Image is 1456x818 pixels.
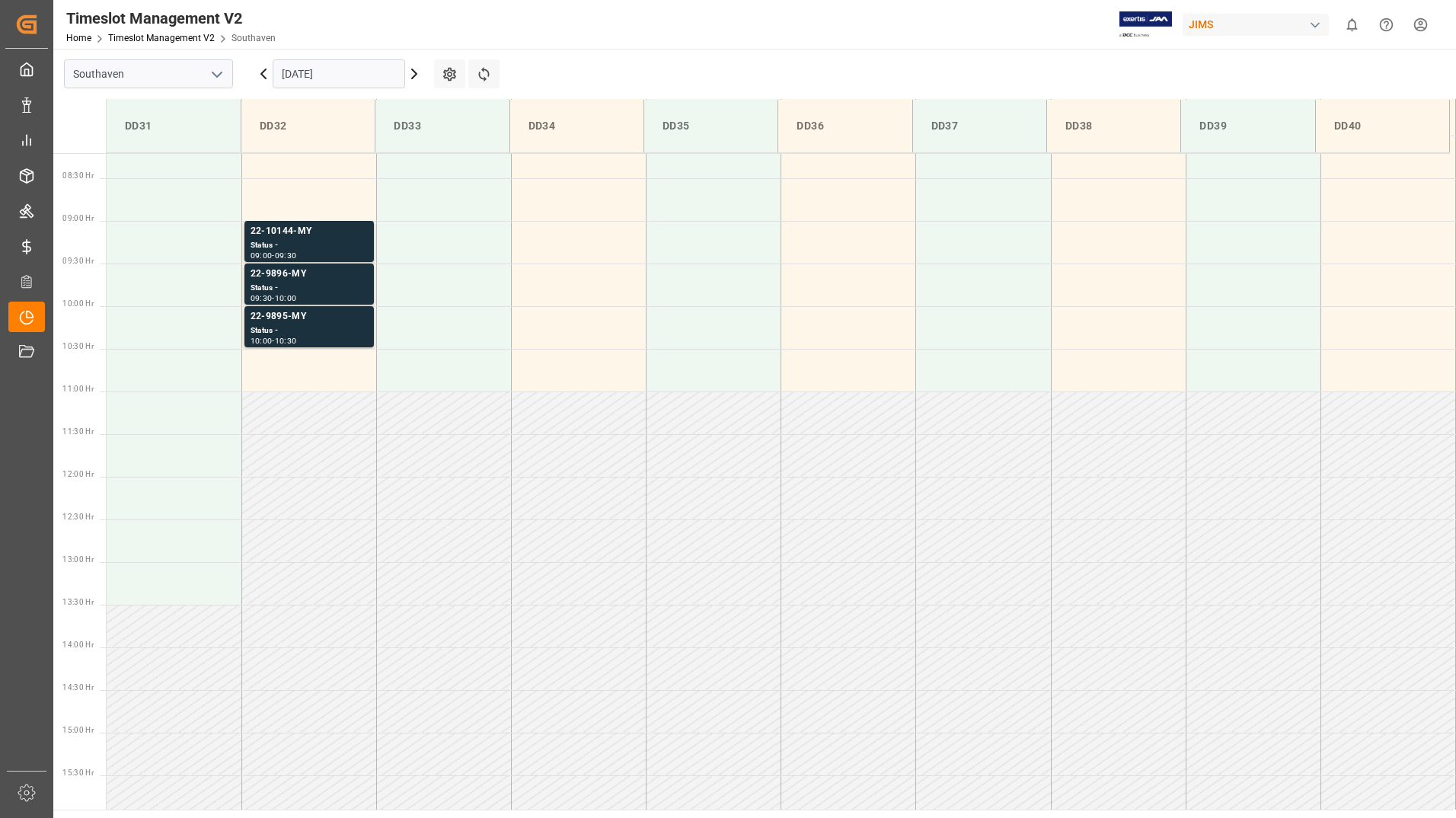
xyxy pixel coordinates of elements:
img: Exertis%20JAM%20-%20Email%20Logo.jpg_1722504956.jpg [1119,11,1172,38]
span: 10:00 Hr [62,299,94,308]
div: 09:00 [251,252,273,259]
span: 13:30 Hr [62,598,94,606]
span: 15:30 Hr [62,768,94,777]
div: 10:30 [275,337,297,344]
span: 08:30 Hr [62,171,94,180]
div: DD35 [656,112,765,140]
div: DD40 [1328,112,1437,140]
span: 13:00 Hr [62,555,94,564]
div: 10:00 [275,295,297,302]
div: - [272,337,274,344]
span: 14:00 Hr [62,641,94,649]
div: Status - [251,239,368,252]
span: 15:00 Hr [62,726,94,734]
input: DD.MM.YYYY [273,59,405,88]
div: Status - [251,324,368,337]
div: DD33 [388,112,497,140]
div: DD34 [522,112,631,140]
span: 12:30 Hr [62,513,94,521]
div: 09:30 [251,295,273,302]
input: Type to search/select [64,59,233,88]
button: JIMS [1183,10,1335,39]
button: Help Center [1369,8,1403,42]
button: open menu [205,62,228,86]
div: - [272,252,274,259]
a: Timeslot Management V2 [108,33,215,43]
a: Home [66,33,91,43]
button: show 0 new notifications [1335,8,1369,42]
div: DD36 [790,112,899,140]
div: DD32 [254,112,362,140]
span: 09:00 Hr [62,214,94,222]
span: 14:30 Hr [62,683,94,692]
span: 12:00 Hr [62,470,94,478]
span: 11:30 Hr [62,427,94,436]
div: - [272,295,274,302]
div: Status - [251,282,368,295]
span: 11:00 Hr [62,385,94,393]
div: DD31 [119,112,228,140]
div: JIMS [1183,14,1329,36]
div: 09:30 [275,252,297,259]
div: 22-9895-MY [251,309,368,324]
span: 10:30 Hr [62,342,94,350]
span: 09:30 Hr [62,257,94,265]
div: DD39 [1193,112,1302,140]
div: DD38 [1059,112,1168,140]
div: 22-10144-MY [251,224,368,239]
div: Timeslot Management V2 [66,7,276,30]
div: 10:00 [251,337,273,344]
div: DD37 [925,112,1034,140]
div: 22-9896-MY [251,267,368,282]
